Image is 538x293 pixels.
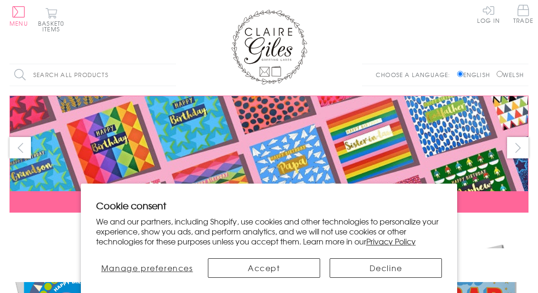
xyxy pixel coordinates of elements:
[231,10,307,85] img: Claire Giles Greetings Cards
[96,258,198,278] button: Manage preferences
[10,220,528,234] div: Carousel Pagination
[96,199,442,212] h2: Cookie consent
[457,71,463,77] input: English
[366,235,416,247] a: Privacy Policy
[513,5,533,23] span: Trade
[497,70,524,79] label: Welsh
[513,5,533,25] a: Trade
[38,8,64,32] button: Basket0 items
[330,258,442,278] button: Decline
[96,216,442,246] p: We and our partners, including Shopify, use cookies and other technologies to personalize your ex...
[166,64,176,86] input: Search
[507,137,528,158] button: next
[10,19,28,28] span: Menu
[208,258,320,278] button: Accept
[10,64,176,86] input: Search all products
[376,70,455,79] p: Choose a language:
[477,5,500,23] a: Log In
[42,19,64,33] span: 0 items
[10,6,28,26] button: Menu
[10,137,31,158] button: prev
[497,71,503,77] input: Welsh
[457,70,495,79] label: English
[101,262,193,273] span: Manage preferences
